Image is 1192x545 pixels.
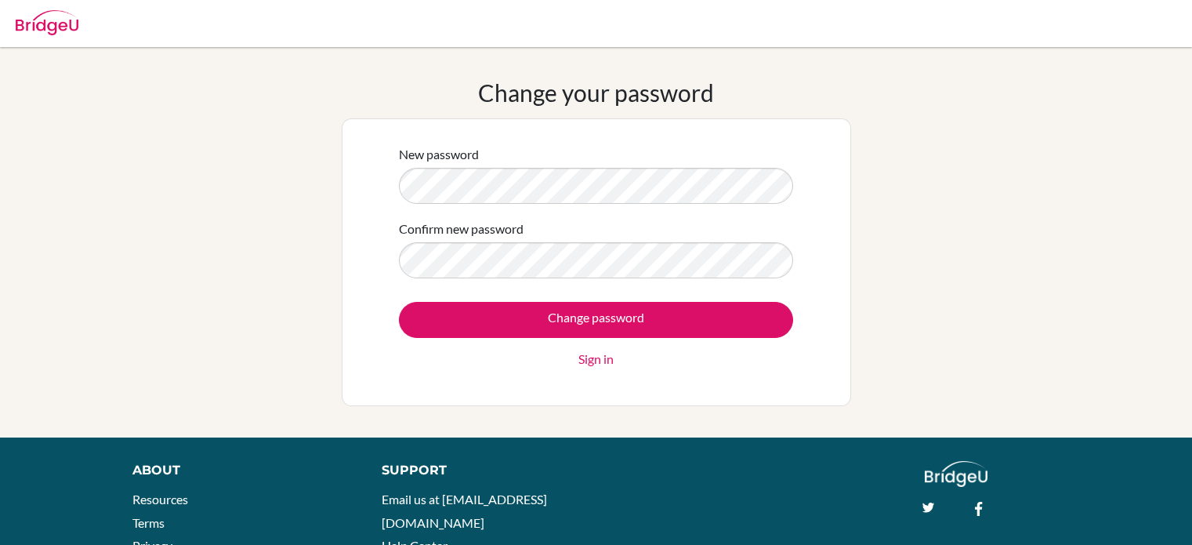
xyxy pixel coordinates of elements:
label: Confirm new password [399,220,524,238]
h1: Change your password [478,78,714,107]
div: Support [382,461,579,480]
a: Terms [132,515,165,530]
a: Email us at [EMAIL_ADDRESS][DOMAIN_NAME] [382,492,547,530]
label: New password [399,145,479,164]
img: logo_white@2x-f4f0deed5e89b7ecb1c2cc34c3e3d731f90f0f143d5ea2071677605dd97b5244.png [925,461,988,487]
img: Bridge-U [16,10,78,35]
a: Resources [132,492,188,507]
div: About [132,461,346,480]
input: Change password [399,302,793,338]
a: Sign in [578,350,614,369]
